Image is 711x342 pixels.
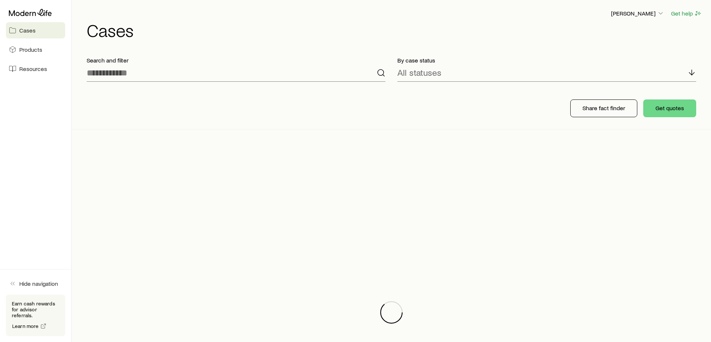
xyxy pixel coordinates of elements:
button: [PERSON_NAME] [611,9,665,18]
button: Hide navigation [6,275,65,292]
h1: Cases [87,21,702,39]
span: Learn more [12,324,39,329]
span: Products [19,46,42,53]
p: Search and filter [87,57,385,64]
button: Get quotes [643,99,696,117]
p: By case status [397,57,696,64]
span: Cases [19,27,36,34]
div: Earn cash rewards for advisor referrals.Learn more [6,295,65,336]
p: [PERSON_NAME] [611,10,664,17]
p: Earn cash rewards for advisor referrals. [12,301,59,318]
p: Share fact finder [583,104,625,112]
p: All statuses [397,67,441,78]
button: Share fact finder [570,99,637,117]
span: Hide navigation [19,280,58,287]
a: Resources [6,61,65,77]
button: Get help [671,9,702,18]
span: Resources [19,65,47,72]
a: Products [6,41,65,58]
a: Cases [6,22,65,38]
